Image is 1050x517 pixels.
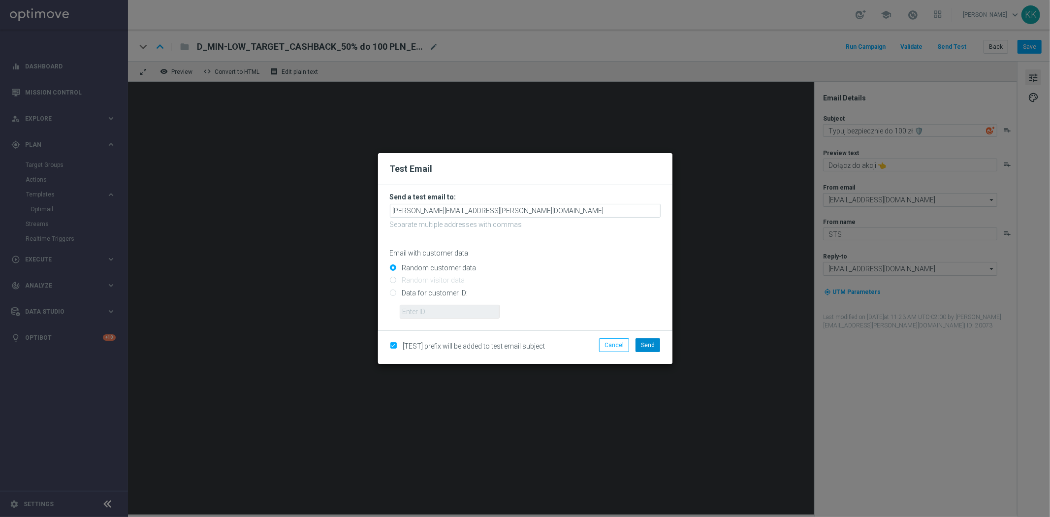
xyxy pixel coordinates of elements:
[641,342,655,349] span: Send
[400,305,500,319] input: Enter ID
[400,263,477,272] label: Random customer data
[636,338,660,352] button: Send
[390,249,661,258] p: Email with customer data
[390,220,661,229] p: Separate multiple addresses with commas
[390,163,661,175] h2: Test Email
[390,193,661,201] h3: Send a test email to:
[403,342,545,350] span: [TEST] prefix will be added to test email subject
[599,338,629,352] button: Cancel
